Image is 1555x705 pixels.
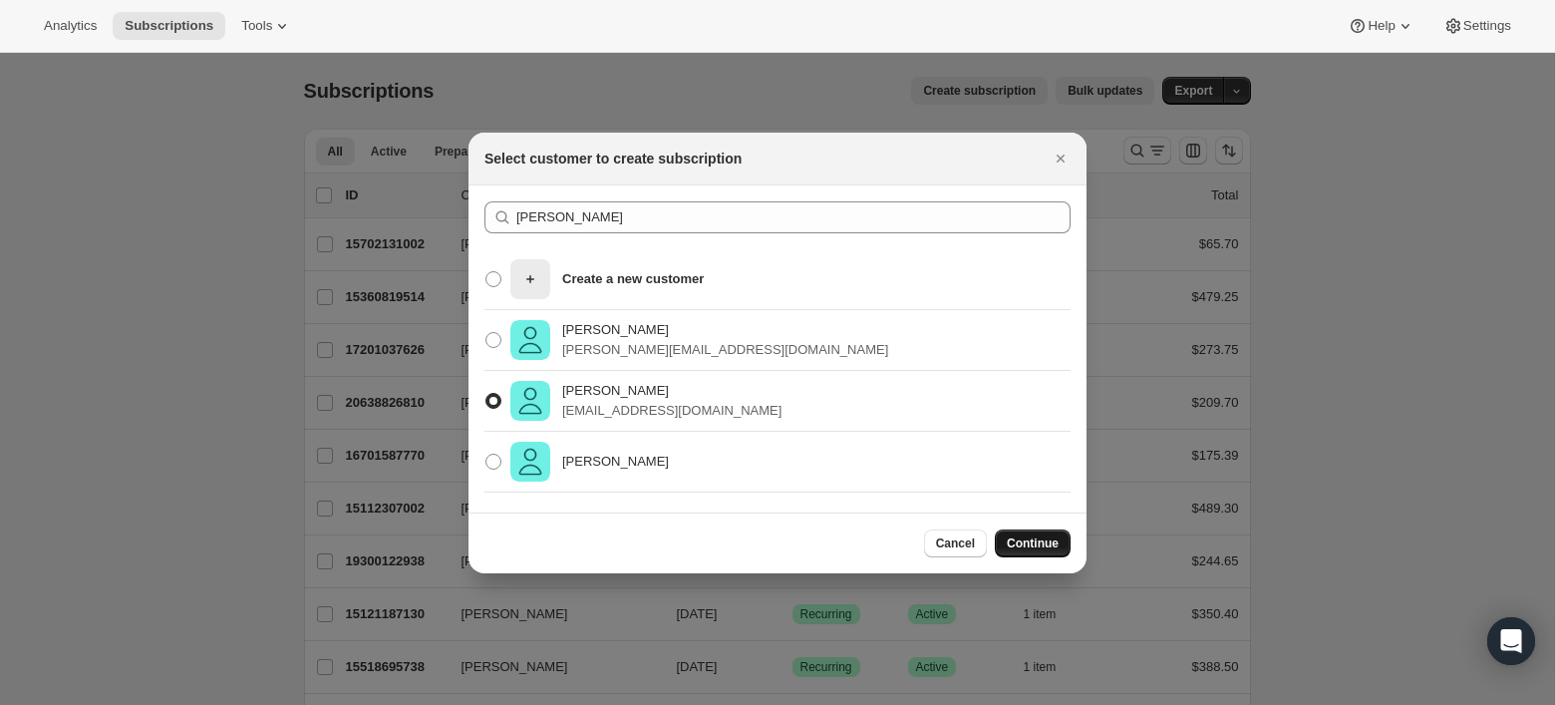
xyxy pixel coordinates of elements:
button: Help [1336,12,1426,40]
p: Create a new customer [562,269,704,289]
span: Help [1368,18,1395,34]
button: Analytics [32,12,109,40]
span: Tools [241,18,272,34]
span: Subscriptions [125,18,213,34]
p: [EMAIL_ADDRESS][DOMAIN_NAME] [562,401,781,421]
p: [PERSON_NAME] [562,320,888,340]
button: Settings [1431,12,1523,40]
div: Open Intercom Messenger [1487,617,1535,665]
button: Subscriptions [113,12,225,40]
span: Cancel [936,535,975,551]
p: [PERSON_NAME] [562,452,669,472]
span: Analytics [44,18,97,34]
input: Search [516,201,1071,233]
span: Settings [1463,18,1511,34]
button: Cancel [924,529,987,557]
h2: Select customer to create subscription [484,149,742,169]
p: [PERSON_NAME][EMAIL_ADDRESS][DOMAIN_NAME] [562,340,888,360]
span: Continue [1007,535,1059,551]
button: Close [1047,145,1075,173]
button: Continue [995,529,1071,557]
p: [PERSON_NAME] [562,381,781,401]
button: Tools [229,12,304,40]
